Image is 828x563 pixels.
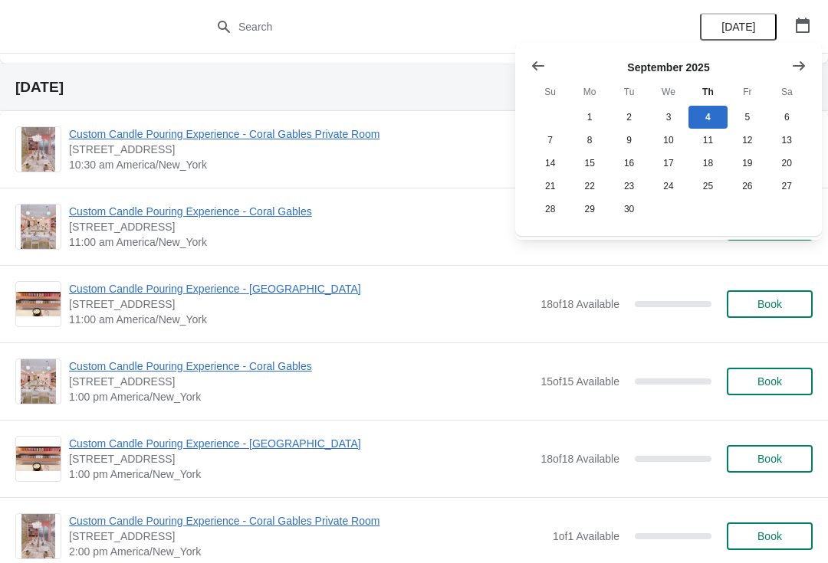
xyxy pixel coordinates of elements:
button: Thursday September 25 2025 [688,175,728,198]
span: Book [757,453,782,465]
span: [STREET_ADDRESS] [69,529,545,544]
button: [DATE] [700,13,777,41]
th: Thursday [688,78,728,106]
span: Custom Candle Pouring Experience - Coral Gables [69,204,533,219]
img: Custom Candle Pouring Experience - Coral Gables | 154 Giralda Avenue, Coral Gables, FL, USA | 11:... [21,205,57,249]
img: Custom Candle Pouring Experience - Fort Lauderdale | 914 East Las Olas Boulevard, Fort Lauderdale... [16,292,61,317]
span: Book [757,298,782,310]
th: Friday [728,78,767,106]
button: Thursday September 18 2025 [688,152,728,175]
span: [STREET_ADDRESS] [69,142,545,157]
button: Wednesday September 3 2025 [649,106,688,129]
button: Sunday September 7 2025 [531,129,570,152]
button: Sunday September 21 2025 [531,175,570,198]
span: 10:30 am America/New_York [69,157,545,172]
button: Tuesday September 2 2025 [609,106,649,129]
span: [STREET_ADDRESS] [69,219,533,234]
button: Friday September 12 2025 [728,129,767,152]
span: [DATE] [721,21,755,33]
button: Friday September 19 2025 [728,152,767,175]
button: Tuesday September 16 2025 [609,152,649,175]
button: Saturday September 20 2025 [767,152,807,175]
button: Saturday September 13 2025 [767,129,807,152]
button: Monday September 29 2025 [570,198,609,221]
button: Tuesday September 30 2025 [609,198,649,221]
span: Custom Candle Pouring Experience - Coral Gables Private Room [69,513,545,529]
span: [STREET_ADDRESS] [69,374,533,389]
button: Sunday September 14 2025 [531,152,570,175]
button: Tuesday September 9 2025 [609,129,649,152]
th: Wednesday [649,78,688,106]
img: Custom Candle Pouring Experience - Coral Gables Private Room | 154 Giralda Avenue, Coral Gables, ... [21,514,55,558]
button: Monday September 15 2025 [570,152,609,175]
span: Custom Candle Pouring Experience - [GEOGRAPHIC_DATA] [69,281,533,296]
button: Today Thursday September 4 2025 [688,106,728,129]
th: Sunday [531,78,570,106]
button: Wednesday September 10 2025 [649,129,688,152]
span: 1:00 pm America/New_York [69,389,533,404]
span: 1:00 pm America/New_York [69,466,533,482]
span: 18 of 18 Available [540,453,619,465]
button: Book [727,445,813,473]
th: Saturday [767,78,807,106]
button: Sunday September 28 2025 [531,198,570,221]
button: Thursday September 11 2025 [688,129,728,152]
img: Custom Candle Pouring Experience - Coral Gables | 154 Giralda Avenue, Coral Gables, FL, USA | 1:0... [21,359,57,404]
button: Book [727,368,813,395]
button: Wednesday September 24 2025 [649,175,688,198]
button: Monday September 22 2025 [570,175,609,198]
span: Custom Candle Pouring Experience - Coral Gables Private Room [69,126,545,142]
span: 2:00 pm America/New_York [69,544,545,559]
span: 11:00 am America/New_York [69,234,533,250]
button: Wednesday September 17 2025 [649,152,688,175]
span: [STREET_ADDRESS] [69,296,533,312]
th: Tuesday [609,78,649,106]
button: Show next month, October 2025 [785,52,813,80]
span: Custom Candle Pouring Experience - Coral Gables [69,358,533,374]
span: [STREET_ADDRESS] [69,451,533,466]
button: Tuesday September 23 2025 [609,175,649,198]
span: 15 of 15 Available [540,375,619,388]
input: Search [238,13,621,41]
button: Friday September 26 2025 [728,175,767,198]
span: 1 of 1 Available [553,530,619,542]
h2: [DATE] [15,80,813,95]
img: Custom Candle Pouring Experience - Coral Gables Private Room | 154 Giralda Avenue, Coral Gables, ... [21,127,55,172]
button: Book [727,522,813,550]
img: Custom Candle Pouring Experience - Fort Lauderdale | 914 East Las Olas Boulevard, Fort Lauderdale... [16,447,61,472]
span: Book [757,375,782,388]
span: Custom Candle Pouring Experience - [GEOGRAPHIC_DATA] [69,436,533,451]
span: 18 of 18 Available [540,298,619,310]
button: Saturday September 6 2025 [767,106,807,129]
button: Book [727,290,813,318]
span: 11:00 am America/New_York [69,312,533,327]
th: Monday [570,78,609,106]
button: Show previous month, August 2025 [524,52,552,80]
button: Monday September 1 2025 [570,106,609,129]
button: Friday September 5 2025 [728,106,767,129]
button: Saturday September 27 2025 [767,175,807,198]
span: Book [757,530,782,542]
button: Monday September 8 2025 [570,129,609,152]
